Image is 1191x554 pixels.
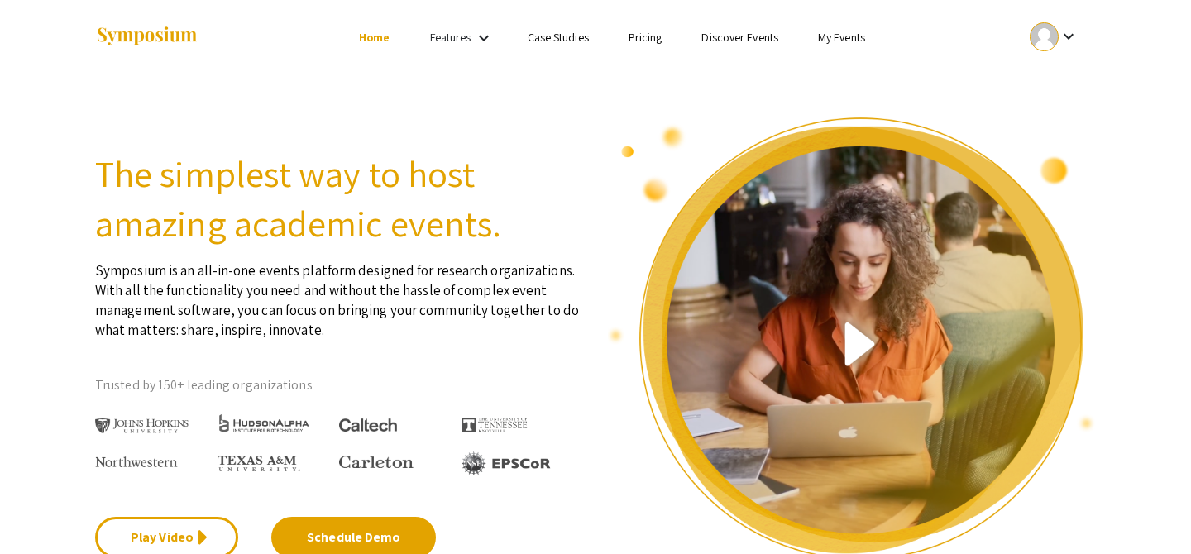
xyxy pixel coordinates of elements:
mat-icon: Expand account dropdown [1059,26,1079,46]
mat-icon: Expand Features list [474,28,494,48]
h2: The simplest way to host amazing academic events. [95,149,583,248]
img: HudsonAlpha [218,413,311,432]
button: Expand account dropdown [1012,18,1096,55]
p: Trusted by 150+ leading organizations [95,373,583,398]
a: Case Studies [528,30,589,45]
img: The University of Tennessee [462,418,528,432]
img: EPSCOR [462,451,552,475]
img: Texas A&M University [218,456,300,472]
a: Home [359,30,390,45]
a: My Events [818,30,865,45]
iframe: Chat [12,480,70,542]
img: Caltech [339,418,397,432]
a: Discover Events [701,30,778,45]
a: Features [430,30,471,45]
img: Carleton [339,456,414,469]
img: Johns Hopkins University [95,418,189,434]
a: Pricing [629,30,662,45]
p: Symposium is an all-in-one events platform designed for research organizations. With all the func... [95,248,583,340]
img: Northwestern [95,456,178,466]
img: Symposium by ForagerOne [95,26,198,48]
